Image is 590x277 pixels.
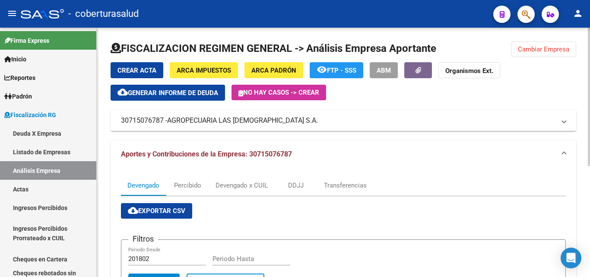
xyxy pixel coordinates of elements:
[111,140,576,168] mat-expansion-panel-header: Aportes y Contribuciones de la Empresa: 30715076787
[317,64,327,75] mat-icon: remove_red_eye
[167,116,318,125] span: AGROPECUARIA LAS [DEMOGRAPHIC_DATA] S.A.
[438,62,500,78] button: Organismos Ext.
[121,116,555,125] mat-panel-title: 30715076787 -
[310,62,363,78] button: FTP - SSS
[238,89,319,96] span: No hay casos -> Crear
[128,89,218,97] span: Generar informe de deuda
[177,67,231,74] span: ARCA Impuestos
[327,67,356,74] span: FTP - SSS
[4,110,56,120] span: Fiscalización RG
[121,203,192,219] button: Exportar CSV
[128,205,138,216] mat-icon: cloud_download
[170,62,238,78] button: ARCA Impuestos
[128,207,185,215] span: Exportar CSV
[370,62,398,78] button: ABM
[4,92,32,101] span: Padrón
[4,73,35,83] span: Reportes
[324,181,367,190] div: Transferencias
[121,150,292,158] span: Aportes y Contribuciones de la Empresa: 30715076787
[518,45,569,53] span: Cambiar Empresa
[117,87,128,97] mat-icon: cloud_download
[68,4,139,23] span: - coberturasalud
[174,181,201,190] div: Percibido
[127,181,159,190] div: Devengado
[111,85,225,101] button: Generar informe de deuda
[251,67,296,74] span: ARCA Padrón
[244,62,303,78] button: ARCA Padrón
[445,67,493,75] strong: Organismos Ext.
[377,67,391,74] span: ABM
[7,8,17,19] mat-icon: menu
[117,67,156,74] span: Crear Acta
[4,36,49,45] span: Firma Express
[288,181,304,190] div: DDJJ
[128,233,158,245] h3: Filtros
[4,54,26,64] span: Inicio
[561,248,581,268] div: Open Intercom Messenger
[232,85,326,100] button: No hay casos -> Crear
[111,110,576,131] mat-expansion-panel-header: 30715076787 -AGROPECUARIA LAS [DEMOGRAPHIC_DATA] S.A.
[573,8,583,19] mat-icon: person
[511,41,576,57] button: Cambiar Empresa
[111,41,436,55] h1: FISCALIZACION REGIMEN GENERAL -> Análisis Empresa Aportante
[111,62,163,78] button: Crear Acta
[216,181,268,190] div: Devengado x CUIL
